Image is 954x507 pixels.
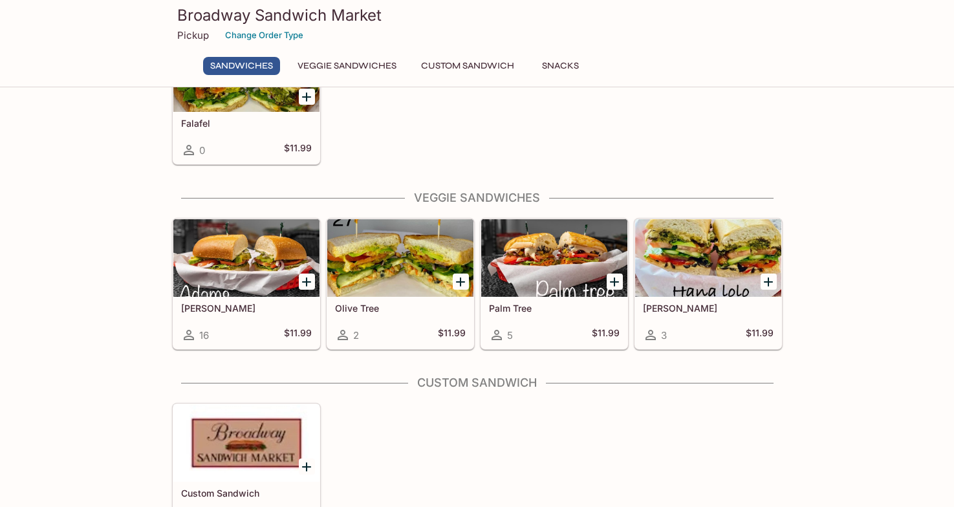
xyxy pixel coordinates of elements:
button: Add Palm Tree [607,274,623,290]
button: Add Falafel [299,89,315,105]
button: Veggie Sandwiches [290,57,404,75]
h5: [PERSON_NAME] [181,303,312,314]
div: Palm Tree [481,219,627,297]
h3: Broadway Sandwich Market [177,5,777,25]
button: Snacks [532,57,590,75]
span: 5 [507,329,513,341]
button: Add Olive Tree [453,274,469,290]
h4: Custom Sandwich [172,376,783,390]
button: Sandwiches [203,57,280,75]
h5: $11.99 [284,142,312,158]
h5: $11.99 [284,327,312,343]
div: Hana Lolo [635,219,781,297]
p: Pickup [177,29,209,41]
div: Olive Tree [327,219,473,297]
span: 3 [661,329,667,341]
div: Custom Sandwich [173,404,320,482]
h5: $11.99 [746,327,774,343]
a: Palm Tree5$11.99 [481,219,628,349]
button: Add Adams [299,274,315,290]
h5: Palm Tree [489,303,620,314]
span: 16 [199,329,209,341]
h5: Falafel [181,118,312,129]
span: 0 [199,144,205,156]
div: Adams [173,219,320,297]
button: Add Hana Lolo [761,274,777,290]
a: Olive Tree2$11.99 [327,219,474,349]
button: Change Order Type [219,25,309,45]
h4: Veggie Sandwiches [172,191,783,205]
span: 2 [353,329,359,341]
h5: [PERSON_NAME] [643,303,774,314]
button: Add Custom Sandwich [299,458,315,475]
h5: Custom Sandwich [181,488,312,499]
button: Custom Sandwich [414,57,521,75]
h5: $11.99 [592,327,620,343]
a: Falafel0$11.99 [173,34,320,164]
h5: $11.99 [438,327,466,343]
a: [PERSON_NAME]16$11.99 [173,219,320,349]
h5: Olive Tree [335,303,466,314]
a: [PERSON_NAME]3$11.99 [634,219,782,349]
div: Falafel [173,34,320,112]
